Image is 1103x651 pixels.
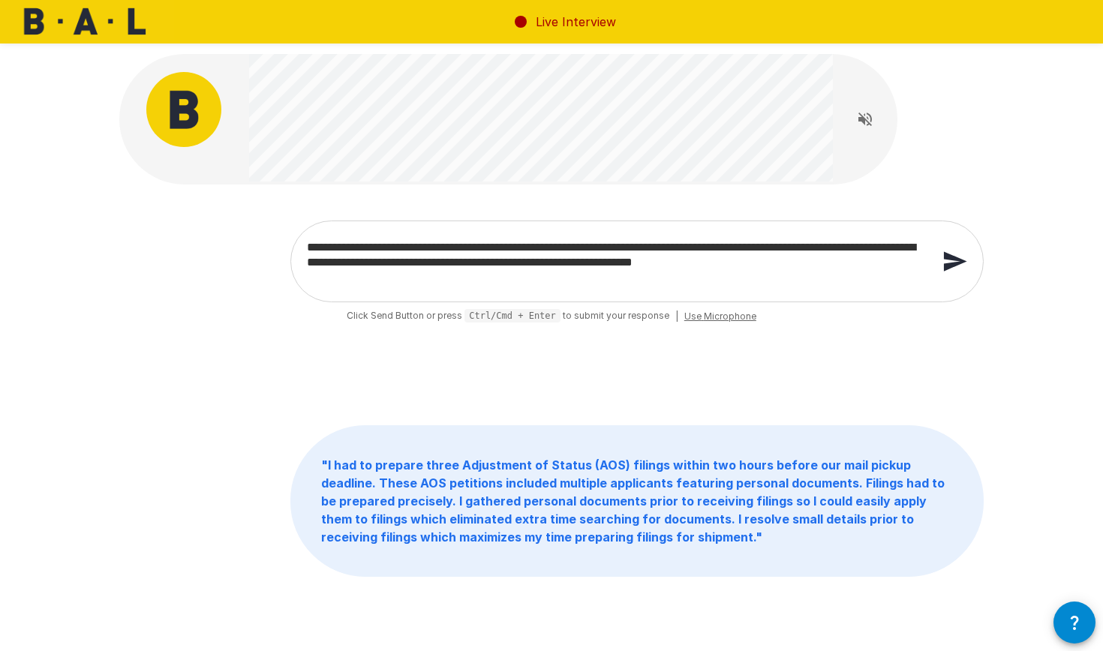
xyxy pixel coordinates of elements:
p: Live Interview [536,13,616,31]
img: bal_avatar.png [146,72,221,147]
b: " I had to prepare three Adjustment of Status (AOS) filings within two hours before our mail pick... [321,457,945,544]
span: Click Send Button or press to submit your response [347,308,669,324]
span: Use Microphone [684,309,756,324]
button: Read questions aloud [850,104,880,134]
span: | [675,309,678,324]
pre: Ctrl/Cmd + Enter [464,309,561,322]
